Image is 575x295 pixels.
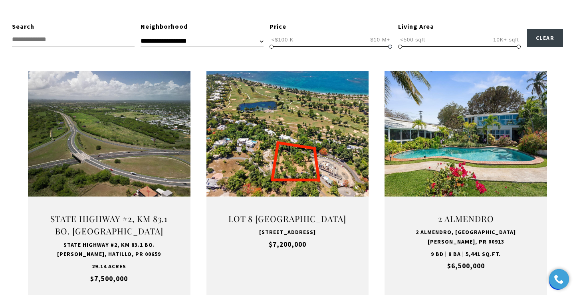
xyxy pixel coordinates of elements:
span: <$100 K [270,36,296,43]
div: Neighborhood [141,22,263,32]
span: 10K+ sqft [491,36,521,43]
div: Price [270,22,392,32]
div: Search [12,22,135,32]
span: $10 M+ [368,36,392,43]
button: Clear [527,29,563,47]
div: Living Area [398,22,521,32]
span: <500 sqft [398,36,427,43]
